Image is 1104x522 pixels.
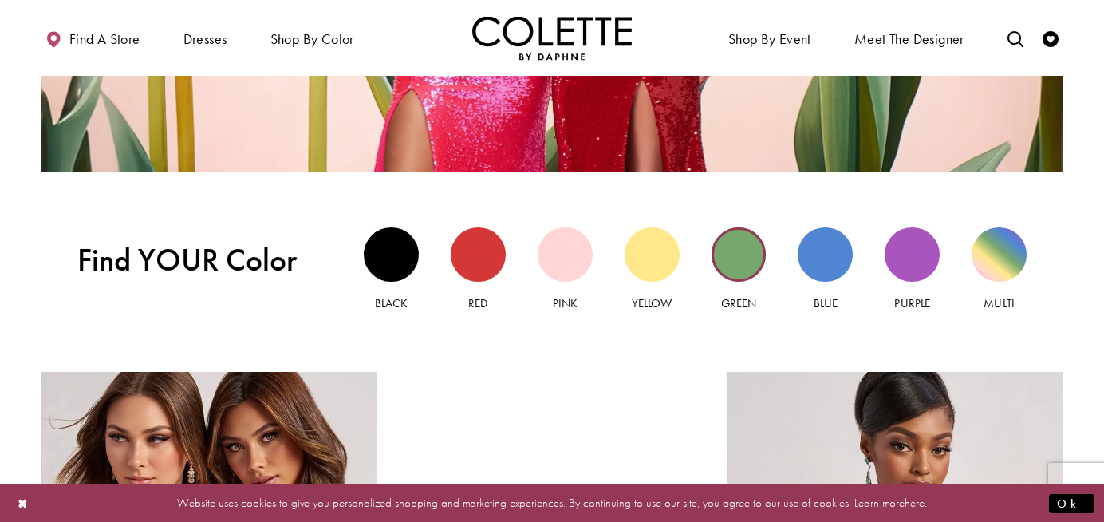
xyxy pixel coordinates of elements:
[1049,493,1094,513] button: Submit Dialog
[179,16,231,60] span: Dresses
[625,227,680,313] a: Yellow view Yellow
[553,295,578,311] span: Pink
[850,16,968,60] a: Meet the designer
[69,31,140,47] span: Find a store
[538,227,593,313] a: Pink view Pink
[472,16,632,60] a: Visit Home Page
[728,31,811,47] span: Shop By Event
[972,227,1027,313] a: Multi view Multi
[451,227,506,283] div: Red view
[814,295,838,311] span: Blue
[375,295,408,311] span: Black
[468,295,487,311] span: Red
[905,495,925,511] a: here
[721,295,756,311] span: Green
[472,16,632,60] img: Colette by Daphne
[625,227,680,283] div: Yellow view
[894,295,929,311] span: Purple
[115,492,989,514] p: Website uses cookies to give you personalized shopping and marketing experiences. By continuing t...
[972,227,1027,283] div: Multi view
[364,227,419,313] a: Black view Black
[41,16,144,60] a: Find a store
[10,489,37,517] button: Close Dialog
[270,31,354,47] span: Shop by color
[77,242,328,279] span: Find YOUR Color
[798,227,853,313] a: Blue view Blue
[451,227,506,313] a: Red view Red
[364,227,419,283] div: Black view
[885,227,940,283] div: Purple view
[798,227,853,283] div: Blue view
[885,227,940,313] a: Purple view Purple
[1003,16,1027,60] a: Toggle search
[724,16,815,60] span: Shop By Event
[266,16,358,60] span: Shop by color
[632,295,672,311] span: Yellow
[712,227,767,313] a: Green view Green
[1039,16,1063,60] a: Check Wishlist
[538,227,593,283] div: Pink view
[712,227,767,283] div: Green view
[854,31,964,47] span: Meet the designer
[183,31,227,47] span: Dresses
[984,295,1014,311] span: Multi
